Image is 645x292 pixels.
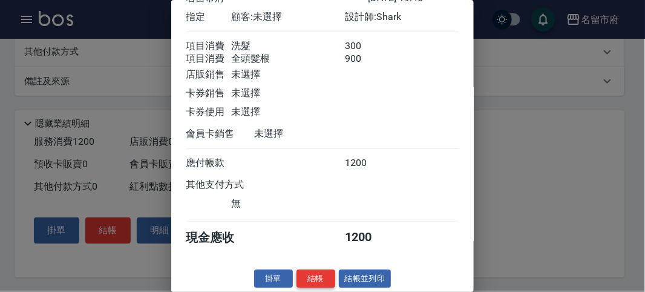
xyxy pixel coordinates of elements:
[231,53,345,65] div: 全頭髮根
[231,197,345,210] div: 無
[186,87,231,100] div: 卡券銷售
[345,157,391,170] div: 1200
[231,11,345,24] div: 顧客: 未選擇
[231,87,345,100] div: 未選擇
[345,11,459,24] div: 設計師: Shark
[345,40,391,53] div: 300
[231,40,345,53] div: 洗髮
[296,270,335,288] button: 結帳
[345,53,391,65] div: 900
[186,157,231,170] div: 應付帳款
[186,68,231,81] div: 店販銷售
[186,11,231,24] div: 指定
[254,128,368,141] div: 未選擇
[186,53,231,65] div: 項目消費
[186,106,231,119] div: 卡券使用
[345,230,391,246] div: 1200
[339,270,391,288] button: 結帳並列印
[231,106,345,119] div: 未選擇
[186,179,277,191] div: 其他支付方式
[231,68,345,81] div: 未選擇
[254,270,293,288] button: 掛單
[186,230,254,246] div: 現金應收
[186,40,231,53] div: 項目消費
[186,128,254,141] div: 會員卡銷售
